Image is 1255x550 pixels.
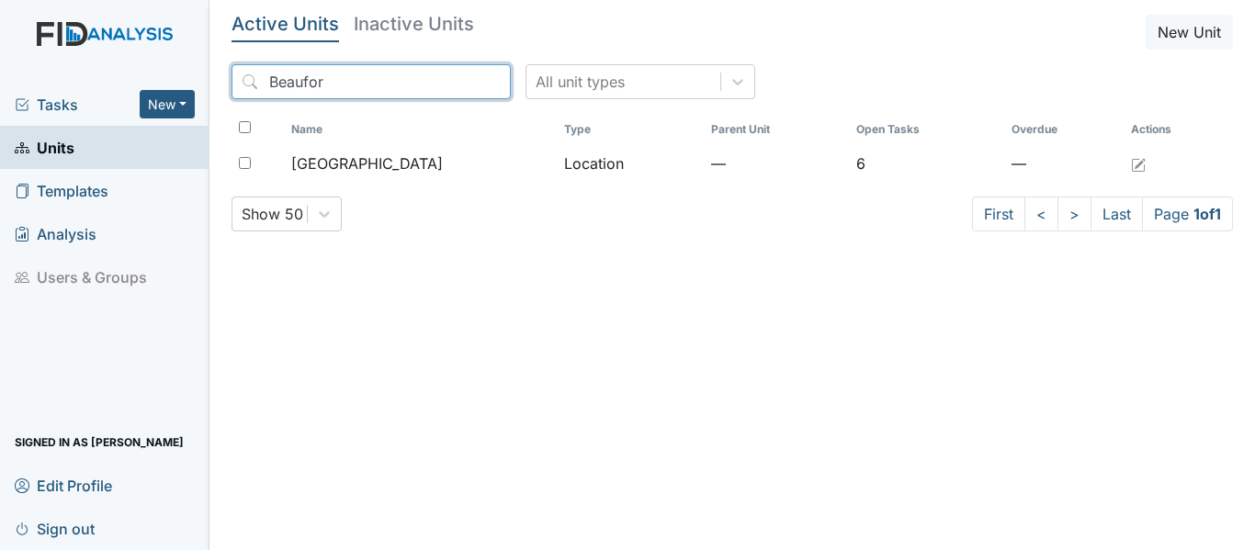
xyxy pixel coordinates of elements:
[557,114,704,145] th: Toggle SortBy
[1124,114,1215,145] th: Actions
[1193,205,1221,223] strong: 1 of 1
[291,152,443,174] span: [GEOGRAPHIC_DATA]
[704,145,849,182] td: —
[239,121,251,133] input: Toggle All Rows Selected
[1004,145,1125,182] td: —
[284,114,557,145] th: Toggle SortBy
[1146,15,1233,50] button: New Unit
[140,90,195,118] button: New
[849,145,1003,182] td: 6
[15,94,140,116] a: Tasks
[15,133,74,162] span: Units
[557,145,704,182] td: Location
[15,471,112,499] span: Edit Profile
[1142,196,1233,231] span: Page
[232,15,339,33] h5: Active Units
[15,176,108,205] span: Templates
[849,114,1003,145] th: Toggle SortBy
[15,514,95,543] span: Sign out
[1024,196,1058,231] a: <
[242,203,303,225] div: Show 50
[536,71,625,93] div: All unit types
[704,114,849,145] th: Toggle SortBy
[15,219,96,248] span: Analysis
[232,64,511,99] input: Search...
[15,428,184,456] span: Signed in as [PERSON_NAME]
[354,15,474,33] h5: Inactive Units
[1057,196,1091,231] a: >
[972,196,1233,231] nav: task-pagination
[1131,152,1146,174] a: Edit
[1004,114,1125,145] th: Toggle SortBy
[1091,196,1143,231] a: Last
[972,196,1025,231] a: First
